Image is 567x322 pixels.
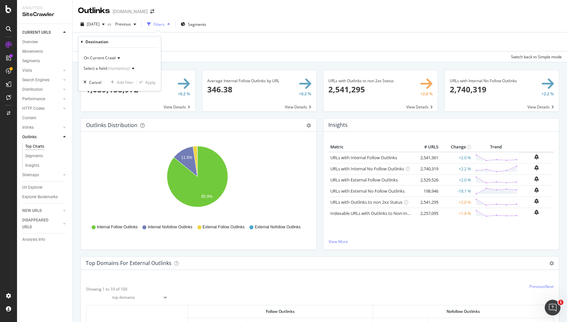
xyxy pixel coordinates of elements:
a: Sitemaps [22,172,61,179]
div: Insights [25,162,39,169]
div: arrow-right-arrow-left [150,9,154,14]
span: 1 [558,300,563,305]
div: Search Engines [22,77,49,84]
svg: A chart. [86,142,309,218]
h4: Insights [328,121,348,129]
div: bell-plus [534,210,539,215]
div: Explorer Bookmarks [22,194,58,200]
a: Top Charts [25,143,68,150]
div: Select a field [83,67,129,71]
h4: Top Domains for External Outlinks [86,259,172,268]
span: vs [107,21,113,27]
td: +1.4 % [440,208,473,219]
td: -18.1 % [440,185,473,197]
button: Apply [137,79,155,86]
th: Nofollow Outlinks [373,305,553,317]
th: Follow Outlinks [188,305,373,317]
span: External Follow Outlinks [203,224,245,230]
a: Search Engines [22,77,61,84]
div: DISAPPEARED URLS [22,217,55,231]
th: Change [440,142,473,152]
td: 2,529,526 [414,174,440,185]
a: Movements [22,48,68,55]
text: 11.8% [181,155,192,160]
span: 2025 Aug. 23rd [87,21,100,27]
div: Destination [85,39,108,45]
a: URLs with Outlinks to non 2xx Status [330,199,402,205]
span: On Current Crawl [84,55,116,61]
td: +2.0 % [440,197,473,208]
span: External Nofollow Outlinks [255,224,301,230]
a: URLs with Internal Follow Outlinks [330,155,397,161]
div: [DOMAIN_NAME] [113,8,148,15]
a: DISAPPEARED URLS [22,217,61,231]
i: Options [549,261,554,266]
td: +2.0 % [440,174,473,185]
td: 2,541,361 [414,152,440,163]
div: Showing 1 to 10 of 100 [86,284,127,292]
div: Distribution [22,86,43,93]
div: Inlinks [22,124,34,131]
div: bell-plus [534,199,539,204]
div: Outlinks [78,5,110,16]
a: URLs with External Follow Outlinks [330,177,398,183]
div: Performance [22,96,45,103]
div: (mandatory) [107,66,129,71]
a: Insights [25,162,68,169]
a: HTTP Codes [22,105,61,112]
a: URLs with Internal No Follow Outlinks [330,166,404,172]
span: Segments [188,22,206,27]
div: Top Charts [25,143,44,150]
div: Segments [25,153,43,160]
td: 2,740,319 [414,163,440,174]
td: +2.0 % [440,152,473,163]
div: Switch back to Simple mode [511,54,562,60]
div: Overview [22,39,38,46]
div: NEW URLS [22,207,42,214]
a: Inlinks [22,124,61,131]
a: Outlinks [22,134,61,141]
a: Url Explorer [22,184,68,191]
td: 2,257,095 [414,208,440,219]
span: Previous [113,21,131,27]
th: Trend [473,142,519,152]
button: Select a field(mandatory) [83,64,137,74]
div: SiteCrawler [22,11,67,18]
button: Previous [113,19,139,29]
a: CURRENT URLS [22,29,61,36]
div: Movements [22,48,43,55]
span: Internal Follow Outlinks [97,224,138,230]
div: Visits [22,67,32,74]
div: bell-plus [534,187,539,193]
td: +2.2 % [440,163,473,174]
a: NEW URLS [22,207,61,214]
div: Content [22,115,36,122]
span: Internal Nofollow Outlinks [148,224,192,230]
div: HTTP Codes [22,105,45,112]
a: URLs with External No Follow Outlinks [330,188,405,194]
button: Segments [178,19,209,29]
div: bell-plus [534,176,539,181]
a: Segments [22,58,68,65]
a: Indexable URLs with Outlinks to Non-Indexable URLs [330,210,433,216]
button: Cancel [81,79,101,86]
a: Next [545,284,554,289]
a: Content [22,115,68,122]
div: Add filter [117,80,134,85]
div: CURRENT URLS [22,29,51,36]
div: bell-plus [534,154,539,160]
a: Overview [22,39,68,46]
a: Segments [25,153,68,160]
button: Add filter [108,79,134,86]
a: Explorer Bookmarks [22,194,68,200]
div: Filters [154,22,165,27]
th: # URLS [414,142,440,152]
div: Outlinks Distribution [86,122,137,128]
a: Previous [529,284,545,289]
button: [DATE] [78,19,107,29]
a: Analysis Info [22,236,68,243]
div: bell-plus [534,165,539,170]
div: Segments [22,58,40,65]
button: Filters [144,19,173,29]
